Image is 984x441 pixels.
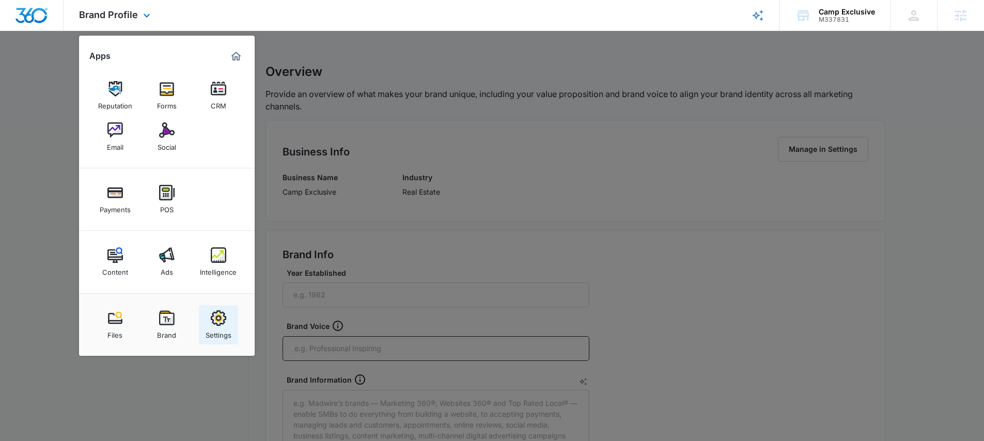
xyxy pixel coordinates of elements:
[147,242,186,281] a: Ads
[114,61,174,68] div: Keywords by Traffic
[819,8,875,16] div: account name
[161,263,173,276] div: Ads
[199,305,238,344] a: Settings
[199,242,238,281] a: Intelligence
[147,305,186,344] a: Brand
[39,61,92,68] div: Domain Overview
[211,97,226,110] div: CRM
[98,97,132,110] div: Reputation
[200,263,237,276] div: Intelligence
[103,60,111,68] img: tab_keywords_by_traffic_grey.svg
[147,180,186,219] a: POS
[29,17,51,25] div: v 4.0.25
[107,326,122,339] div: Files
[157,326,176,339] div: Brand
[158,138,176,151] div: Social
[96,305,135,344] a: Files
[199,76,238,115] a: CRM
[819,16,875,23] div: account id
[96,117,135,156] a: Email
[147,117,186,156] a: Social
[96,76,135,115] a: Reputation
[102,263,128,276] div: Content
[79,9,138,20] span: Brand Profile
[96,180,135,219] a: Payments
[228,48,244,65] a: Marketing 360® Dashboard
[28,60,36,68] img: tab_domain_overview_orange.svg
[17,17,25,25] img: logo_orange.svg
[89,51,111,61] h2: Apps
[160,200,174,214] div: POS
[100,200,131,214] div: Payments
[157,97,177,110] div: Forms
[96,242,135,281] a: Content
[17,27,25,35] img: website_grey.svg
[107,138,123,151] div: Email
[27,27,114,35] div: Domain: [DOMAIN_NAME]
[206,326,231,339] div: Settings
[147,76,186,115] a: Forms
